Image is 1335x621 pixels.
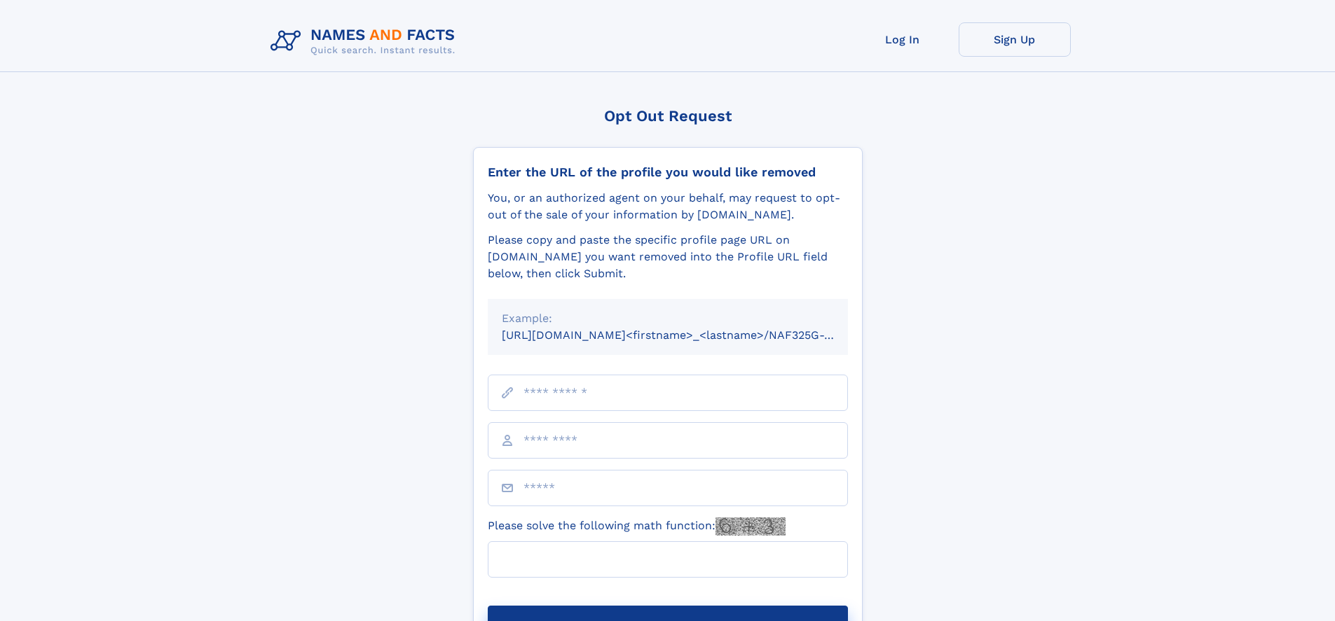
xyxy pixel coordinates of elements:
[488,232,848,282] div: Please copy and paste the specific profile page URL on [DOMAIN_NAME] you want removed into the Pr...
[473,107,863,125] div: Opt Out Request
[847,22,959,57] a: Log In
[265,22,467,60] img: Logo Names and Facts
[502,328,875,342] small: [URL][DOMAIN_NAME]<firstname>_<lastname>/NAF325G-xxxxxxxx
[488,517,786,536] label: Please solve the following math function:
[488,190,848,223] div: You, or an authorized agent on your behalf, may request to opt-out of the sale of your informatio...
[488,165,848,180] div: Enter the URL of the profile you would like removed
[959,22,1071,57] a: Sign Up
[502,310,834,327] div: Example:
